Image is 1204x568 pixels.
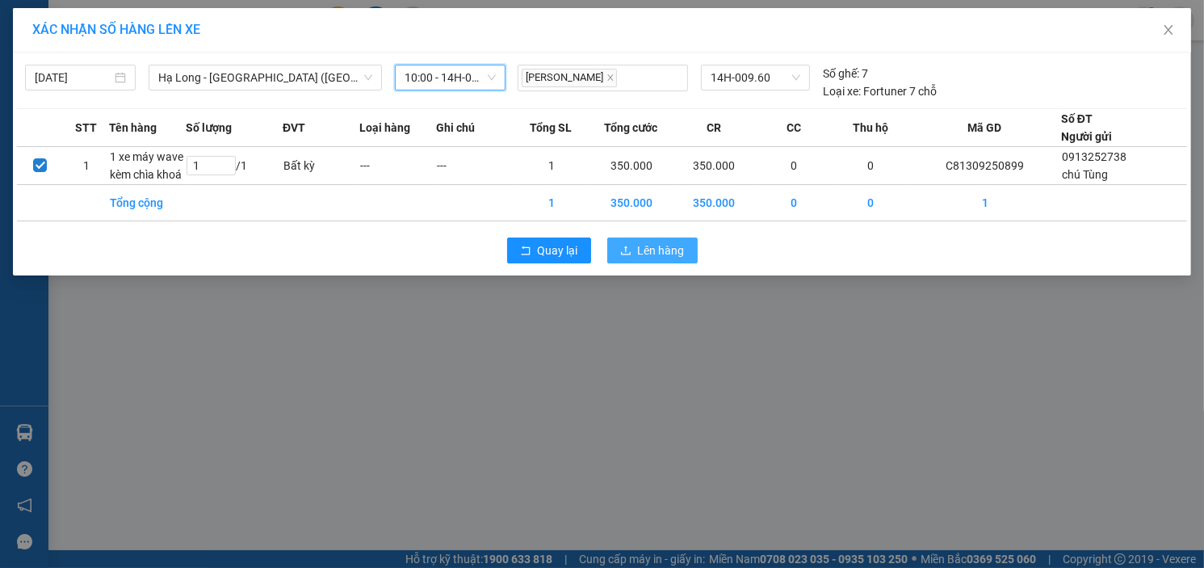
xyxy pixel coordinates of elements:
[186,147,283,185] td: / 1
[673,185,756,221] td: 350.000
[823,82,937,100] div: Fortuner 7 chỗ
[909,147,1061,185] td: C81309250899
[620,245,631,258] span: upload
[673,147,756,185] td: 350.000
[1062,150,1126,163] span: 0913252738
[538,242,578,259] span: Quay lại
[436,147,513,185] td: ---
[530,119,572,137] span: Tổng SL
[604,119,657,137] span: Tổng cước
[833,147,909,185] td: 0
[359,119,410,137] span: Loại hàng
[823,65,859,82] span: Số ghế:
[507,238,591,263] button: rollbackQuay lại
[607,238,698,263] button: uploadLên hàng
[1061,110,1112,145] div: Số ĐT Người gửi
[186,119,232,137] span: Số lượng
[158,65,372,90] span: Hạ Long - Hà Nội (Hàng hóa)
[109,119,157,137] span: Tên hàng
[522,69,617,87] span: [PERSON_NAME]
[405,65,496,90] span: 10:00 - 14H-009.60
[1062,168,1108,181] span: chú Tùng
[520,245,531,258] span: rollback
[756,147,833,185] td: 0
[606,74,615,82] span: close
[75,119,97,137] span: STT
[589,147,673,185] td: 350.000
[363,73,373,82] span: down
[109,147,186,185] td: 1 xe máy wave kèm chìa khoá
[707,119,721,137] span: CR
[909,185,1061,221] td: 1
[359,147,436,185] td: ---
[436,119,475,137] span: Ghi chú
[638,242,685,259] span: Lên hàng
[35,69,111,86] input: 14/09/2025
[1146,8,1191,53] button: Close
[513,185,589,221] td: 1
[1162,23,1175,36] span: close
[63,147,109,185] td: 1
[513,147,589,185] td: 1
[283,147,359,185] td: Bất kỳ
[787,119,801,137] span: CC
[833,185,909,221] td: 0
[853,119,888,137] span: Thu hộ
[823,65,868,82] div: 7
[823,82,861,100] span: Loại xe:
[109,185,186,221] td: Tổng cộng
[711,65,800,90] span: 14H-009.60
[967,119,1001,137] span: Mã GD
[32,22,200,37] span: XÁC NHẬN SỐ HÀNG LÊN XE
[283,119,305,137] span: ĐVT
[756,185,833,221] td: 0
[589,185,673,221] td: 350.000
